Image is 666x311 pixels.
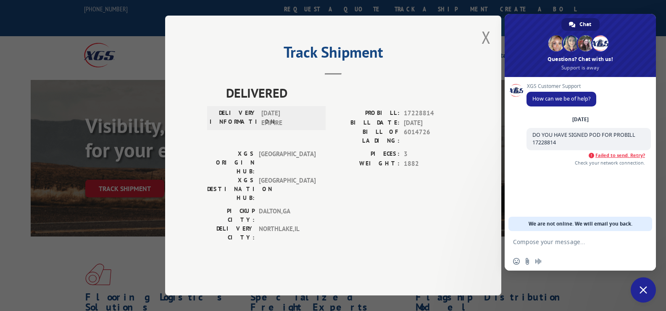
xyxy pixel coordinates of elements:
label: BILL OF LADING: [333,128,400,145]
span: How can we be of help? [532,95,590,102]
div: [DATE] [572,117,589,122]
span: [GEOGRAPHIC_DATA] [259,149,316,176]
span: 17228814 [404,109,459,118]
textarea: Compose your message... [513,238,629,246]
label: DELIVERY INFORMATION: [210,109,257,128]
span: DALTON , GA [259,207,316,224]
label: BILL DATE: [333,118,400,128]
h2: Track Shipment [207,46,459,62]
label: WEIGHT: [333,159,400,169]
span: Audio message [535,258,542,265]
label: XGS ORIGIN HUB: [207,149,255,176]
span: Check your network connection. [526,160,645,166]
label: PROBILL: [333,109,400,118]
button: Close modal [482,26,491,48]
span: Send a file [524,258,531,265]
span: Insert an emoji [513,258,520,265]
span: XGS Customer Support [526,83,596,89]
span: 3 [404,149,459,159]
div: Close chat [631,277,656,303]
label: PICKUP CITY: [207,207,255,224]
span: DO YOU HAVE SIGNED POD FOR PROBILL 17228814 [532,131,635,146]
span: DELIVERED [226,83,459,102]
span: Failed to send. Retry? [595,152,645,158]
label: PIECES: [333,149,400,159]
label: DELIVERY CITY: [207,224,255,242]
span: We are not online. We will email you back. [529,217,632,231]
span: Chat [579,18,591,31]
label: XGS DESTINATION HUB: [207,176,255,202]
span: 1882 [404,159,459,169]
span: [DATE] [404,118,459,128]
span: 6014726 [404,128,459,145]
span: NORTHLAKE , IL [259,224,316,242]
span: [DATE] EMPIRE [261,109,318,128]
span: Failed to send. Retry? [526,152,645,158]
div: Chat [561,18,600,31]
span: [GEOGRAPHIC_DATA] [259,176,316,202]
